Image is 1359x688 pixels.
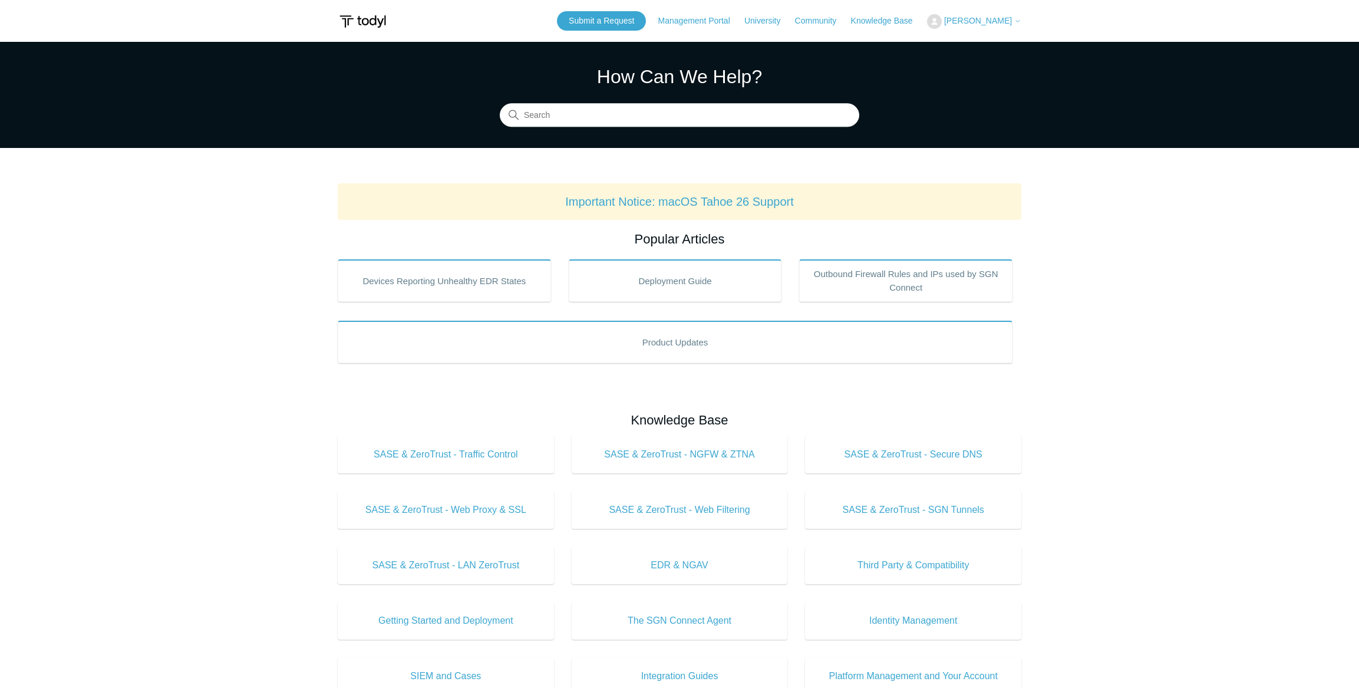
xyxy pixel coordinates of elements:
[823,614,1004,628] span: Identity Management
[589,614,770,628] span: The SGN Connect Agent
[795,15,849,27] a: Community
[572,547,788,584] a: EDR & NGAV
[338,547,554,584] a: SASE & ZeroTrust - LAN ZeroTrust
[927,14,1021,29] button: [PERSON_NAME]
[572,602,788,640] a: The SGN Connect Agent
[823,447,1004,462] span: SASE & ZeroTrust - Secure DNS
[589,558,770,572] span: EDR & NGAV
[589,447,770,462] span: SASE & ZeroTrust - NGFW & ZTNA
[823,669,1004,683] span: Platform Management and Your Account
[355,503,536,517] span: SASE & ZeroTrust - Web Proxy & SSL
[355,558,536,572] span: SASE & ZeroTrust - LAN ZeroTrust
[658,15,742,27] a: Management Portal
[565,195,794,208] a: Important Notice: macOS Tahoe 26 Support
[805,491,1021,529] a: SASE & ZeroTrust - SGN Tunnels
[805,436,1021,473] a: SASE & ZeroTrust - Secure DNS
[589,503,770,517] span: SASE & ZeroTrust - Web Filtering
[557,11,646,31] a: Submit a Request
[944,16,1012,25] span: [PERSON_NAME]
[500,62,859,91] h1: How Can We Help?
[572,436,788,473] a: SASE & ZeroTrust - NGFW & ZTNA
[572,491,788,529] a: SASE & ZeroTrust - Web Filtering
[355,614,536,628] span: Getting Started and Deployment
[805,547,1021,584] a: Third Party & Compatibility
[355,669,536,683] span: SIEM and Cases
[799,259,1012,302] a: Outbound Firewall Rules and IPs used by SGN Connect
[338,259,551,302] a: Devices Reporting Unhealthy EDR States
[338,436,554,473] a: SASE & ZeroTrust - Traffic Control
[338,321,1012,363] a: Product Updates
[589,669,770,683] span: Integration Guides
[823,558,1004,572] span: Third Party & Compatibility
[338,11,388,32] img: Todyl Support Center Help Center home page
[569,259,782,302] a: Deployment Guide
[338,491,554,529] a: SASE & ZeroTrust - Web Proxy & SSL
[338,410,1021,430] h2: Knowledge Base
[338,229,1021,249] h2: Popular Articles
[355,447,536,462] span: SASE & ZeroTrust - Traffic Control
[851,15,925,27] a: Knowledge Base
[338,602,554,640] a: Getting Started and Deployment
[744,15,792,27] a: University
[500,104,859,127] input: Search
[823,503,1004,517] span: SASE & ZeroTrust - SGN Tunnels
[805,602,1021,640] a: Identity Management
